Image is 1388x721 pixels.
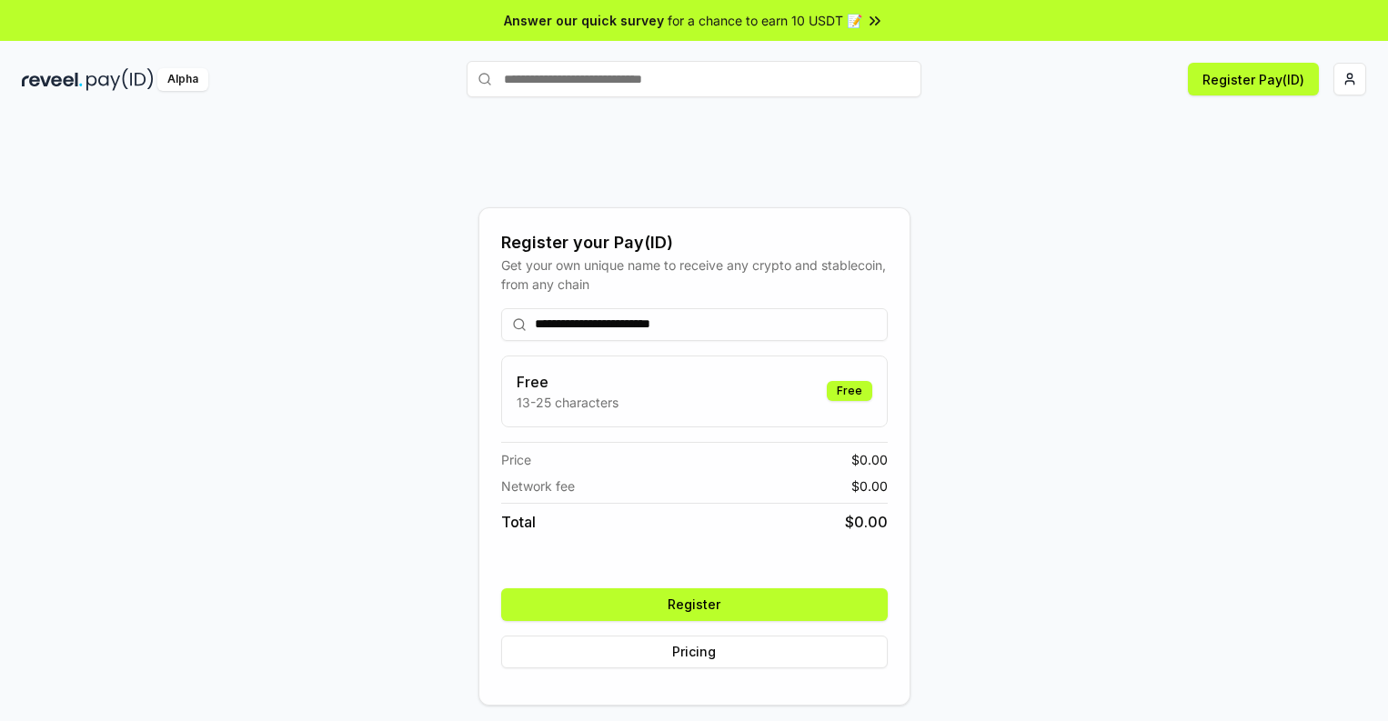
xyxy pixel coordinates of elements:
[668,11,862,30] span: for a chance to earn 10 USDT 📝
[504,11,664,30] span: Answer our quick survey
[1188,63,1319,95] button: Register Pay(ID)
[501,476,575,496] span: Network fee
[501,230,888,255] div: Register your Pay(ID)
[157,68,208,91] div: Alpha
[845,511,888,533] span: $ 0.00
[827,381,872,401] div: Free
[517,393,619,412] p: 13-25 characters
[86,68,154,91] img: pay_id
[501,588,888,621] button: Register
[501,511,536,533] span: Total
[851,450,888,469] span: $ 0.00
[851,476,888,496] span: $ 0.00
[501,450,531,469] span: Price
[22,68,83,91] img: reveel_dark
[501,636,888,668] button: Pricing
[501,255,888,294] div: Get your own unique name to receive any crypto and stablecoin, from any chain
[517,371,619,393] h3: Free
